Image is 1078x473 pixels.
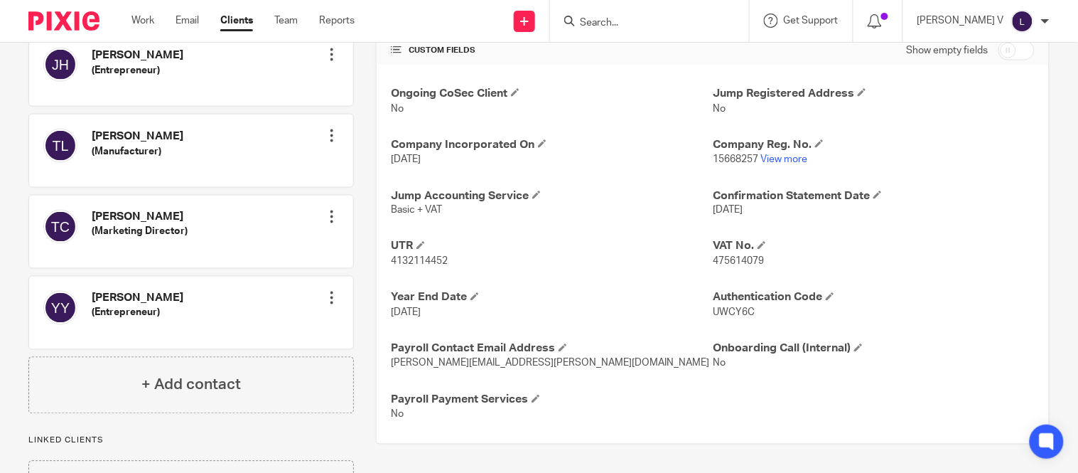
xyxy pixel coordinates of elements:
[713,341,1035,356] h4: Onboarding Call (Internal)
[391,154,421,164] span: [DATE]
[784,16,839,26] span: Get Support
[92,48,183,63] h4: [PERSON_NAME]
[391,308,421,318] span: [DATE]
[141,374,241,396] h4: + Add contact
[43,48,77,82] img: svg%3E
[391,358,709,368] span: [PERSON_NAME][EMAIL_ADDRESS][PERSON_NAME][DOMAIN_NAME]
[1011,10,1034,33] img: svg%3E
[391,290,713,305] h4: Year End Date
[713,206,743,216] span: [DATE]
[713,358,726,368] span: No
[28,435,354,447] p: Linked clients
[391,341,713,356] h4: Payroll Contact Email Address
[131,14,154,28] a: Work
[92,225,188,239] h5: (Marketing Director)
[220,14,253,28] a: Clients
[43,210,77,244] img: svg%3E
[92,144,183,159] h5: (Manufacturer)
[713,308,755,318] span: UWCY6C
[713,257,764,267] span: 475614079
[43,129,77,163] img: svg%3E
[391,45,713,56] h4: CUSTOM FIELDS
[391,188,713,203] h4: Jump Accounting Service
[391,239,713,254] h4: UTR
[907,43,988,58] label: Show empty fields
[391,206,442,216] span: Basic + VAT
[92,291,183,306] h4: [PERSON_NAME]
[391,410,404,420] span: No
[391,137,713,152] h4: Company Incorporated On
[713,290,1035,305] h4: Authentication Code
[391,104,404,114] span: No
[319,14,355,28] a: Reports
[760,154,807,164] a: View more
[43,291,77,325] img: svg%3E
[92,63,183,78] h5: (Entrepreneur)
[713,137,1035,152] h4: Company Reg. No.
[391,257,448,267] span: 4132114452
[578,17,706,30] input: Search
[28,11,99,31] img: Pixie
[917,14,1004,28] p: [PERSON_NAME] V
[713,86,1035,101] h4: Jump Registered Address
[92,306,183,320] h5: (Entrepreneur)
[92,210,188,225] h4: [PERSON_NAME]
[713,104,726,114] span: No
[713,239,1035,254] h4: VAT No.
[713,188,1035,203] h4: Confirmation Statement Date
[713,154,758,164] span: 15668257
[391,86,713,101] h4: Ongoing CoSec Client
[274,14,298,28] a: Team
[92,129,183,144] h4: [PERSON_NAME]
[391,393,713,408] h4: Payroll Payment Services
[176,14,199,28] a: Email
